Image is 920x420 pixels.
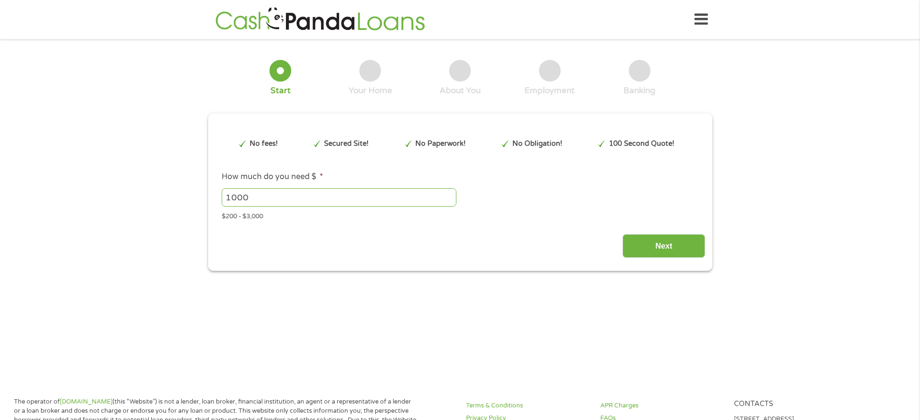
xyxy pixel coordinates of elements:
p: No fees! [250,139,278,149]
div: Your Home [349,85,392,96]
a: [DOMAIN_NAME] [60,398,113,406]
a: APR Charges [600,401,723,410]
p: Secured Site! [324,139,368,149]
div: Start [270,85,291,96]
label: How much do you need $ [222,172,323,182]
h4: Contacts [734,400,857,409]
div: Banking [623,85,655,96]
div: About You [439,85,481,96]
a: Terms & Conditions [466,401,589,410]
div: Employment [524,85,575,96]
p: 100 Second Quote! [609,139,674,149]
p: No Obligation! [512,139,562,149]
p: No Paperwork! [415,139,466,149]
div: $200 - $3,000 [222,209,698,222]
img: GetLoanNow Logo [212,6,428,33]
input: Next [623,234,705,258]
